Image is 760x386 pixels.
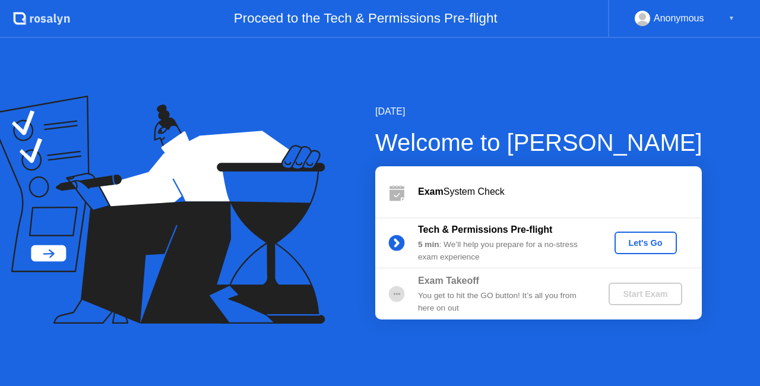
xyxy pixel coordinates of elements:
div: Welcome to [PERSON_NAME] [375,125,702,160]
div: [DATE] [375,105,702,119]
div: ▼ [729,11,734,26]
b: Exam [418,186,444,197]
div: : We’ll help you prepare for a no-stress exam experience [418,239,589,263]
div: You get to hit the GO button! It’s all you from here on out [418,290,589,314]
div: System Check [418,185,702,199]
button: Start Exam [609,283,682,305]
b: Exam Takeoff [418,276,479,286]
b: 5 min [418,240,439,249]
div: Anonymous [654,11,704,26]
div: Start Exam [613,289,677,299]
div: Let's Go [619,238,672,248]
button: Let's Go [615,232,677,254]
b: Tech & Permissions Pre-flight [418,224,552,235]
